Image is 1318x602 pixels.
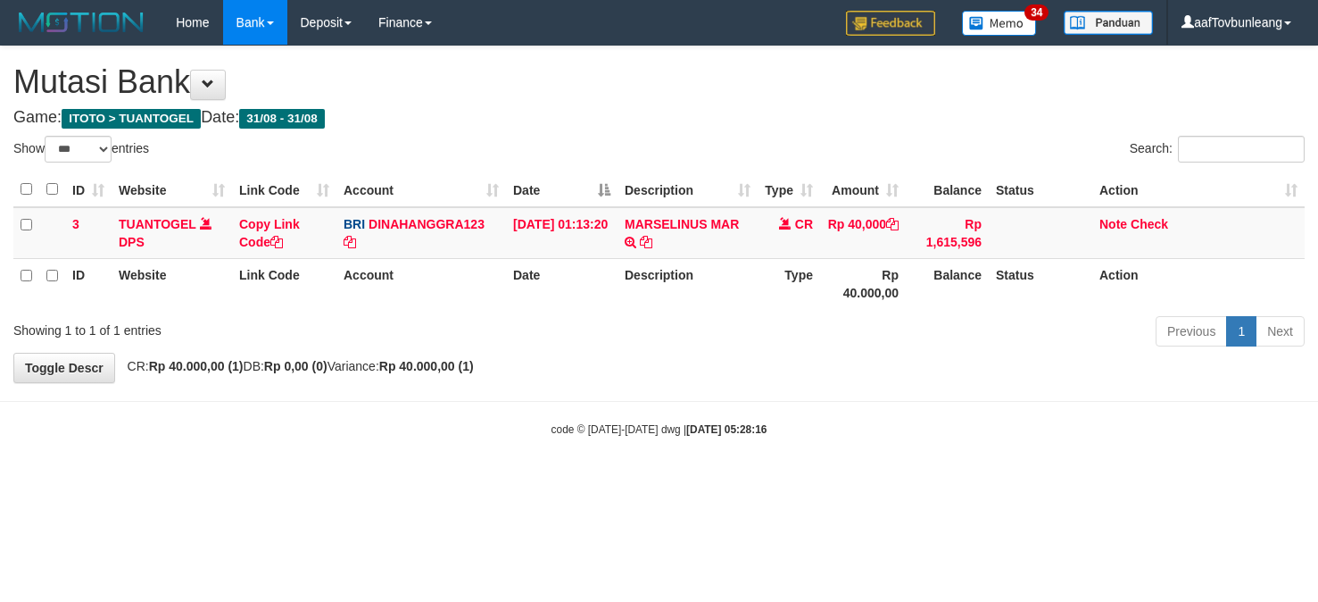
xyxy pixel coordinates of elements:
a: Copy MARSELINUS MAR to clipboard [640,235,652,249]
span: 3 [72,217,79,231]
a: DINAHANGGRA123 [369,217,485,231]
th: ID: activate to sort column ascending [65,172,112,207]
th: Account: activate to sort column ascending [336,172,506,207]
th: ID [65,258,112,309]
a: Check [1131,217,1168,231]
a: 1 [1226,316,1256,347]
select: Showentries [45,136,112,163]
a: Toggle Descr [13,353,115,383]
td: [DATE] 01:13:20 [506,207,618,259]
a: TUANTOGEL [119,217,196,231]
th: Action [1092,258,1305,309]
a: Previous [1156,316,1227,347]
label: Search: [1130,136,1305,163]
th: Status [989,172,1092,207]
small: code © [DATE]-[DATE] dwg | [551,423,767,436]
th: Type: activate to sort column ascending [758,172,820,207]
th: Link Code [232,258,336,309]
span: BRI [344,217,365,231]
input: Search: [1178,136,1305,163]
strong: [DATE] 05:28:16 [686,423,767,436]
label: Show entries [13,136,149,163]
a: Copy Link Code [239,217,300,249]
span: CR: DB: Variance: [119,359,474,373]
td: DPS [112,207,232,259]
td: Rp 1,615,596 [906,207,989,259]
img: MOTION_logo.png [13,9,149,36]
th: Date [506,258,618,309]
th: Balance [906,172,989,207]
div: Showing 1 to 1 of 1 entries [13,314,535,339]
a: Next [1256,316,1305,347]
a: Copy Rp 40,000 to clipboard [886,217,899,231]
img: Button%20Memo.svg [962,11,1037,36]
th: Amount: activate to sort column ascending [820,172,906,207]
a: MARSELINUS MAR [625,217,739,231]
h1: Mutasi Bank [13,64,1305,100]
img: Feedback.jpg [846,11,935,36]
span: 34 [1024,4,1049,21]
th: Type [758,258,820,309]
span: ITOTO > TUANTOGEL [62,109,201,129]
strong: Rp 40.000,00 (1) [149,359,244,373]
th: Description [618,258,758,309]
th: Website [112,258,232,309]
a: Copy DINAHANGGRA123 to clipboard [344,235,356,249]
th: Action: activate to sort column ascending [1092,172,1305,207]
th: Balance [906,258,989,309]
h4: Game: Date: [13,109,1305,127]
th: Date: activate to sort column descending [506,172,618,207]
td: Rp 40,000 [820,207,906,259]
th: Rp 40.000,00 [820,258,906,309]
th: Link Code: activate to sort column ascending [232,172,336,207]
span: 31/08 - 31/08 [239,109,325,129]
img: panduan.png [1064,11,1153,35]
th: Status [989,258,1092,309]
th: Website: activate to sort column ascending [112,172,232,207]
th: Account [336,258,506,309]
a: Note [1099,217,1127,231]
th: Description: activate to sort column ascending [618,172,758,207]
strong: Rp 40.000,00 (1) [379,359,474,373]
span: CR [795,217,813,231]
strong: Rp 0,00 (0) [264,359,327,373]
